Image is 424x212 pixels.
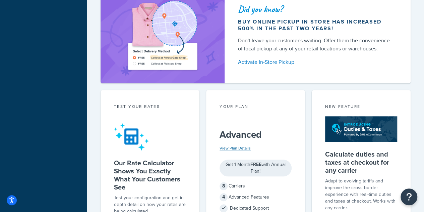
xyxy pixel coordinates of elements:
[220,181,292,191] div: Carriers
[325,150,397,174] h5: Calculate duties and taxes at checkout for any carrier
[220,129,292,140] h5: Advanced
[250,161,261,168] strong: FREE
[114,159,186,191] h5: Our Rate Calculator Shows You Exactly What Your Customers See
[220,103,292,111] div: Your Plan
[238,18,395,32] div: Buy online pickup in store has increased 500% in the past two years!
[325,103,397,111] div: New Feature
[325,178,397,211] p: Adapt to evolving tariffs and improve the cross-border experience with real-time duties and taxes...
[220,145,251,151] a: View Plan Details
[220,193,228,201] span: 4
[220,182,228,190] span: 8
[238,4,395,14] div: Did you know?
[238,37,395,53] div: Don't leave your customer's waiting. Offer them the convenience of local pickup at any of your re...
[401,188,417,205] button: Open Resource Center
[220,160,292,176] div: Get 1 Month with Annual Plan!
[220,193,292,202] div: Advanced Features
[238,57,395,67] a: Activate In-Store Pickup
[114,103,186,111] div: Test your rates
